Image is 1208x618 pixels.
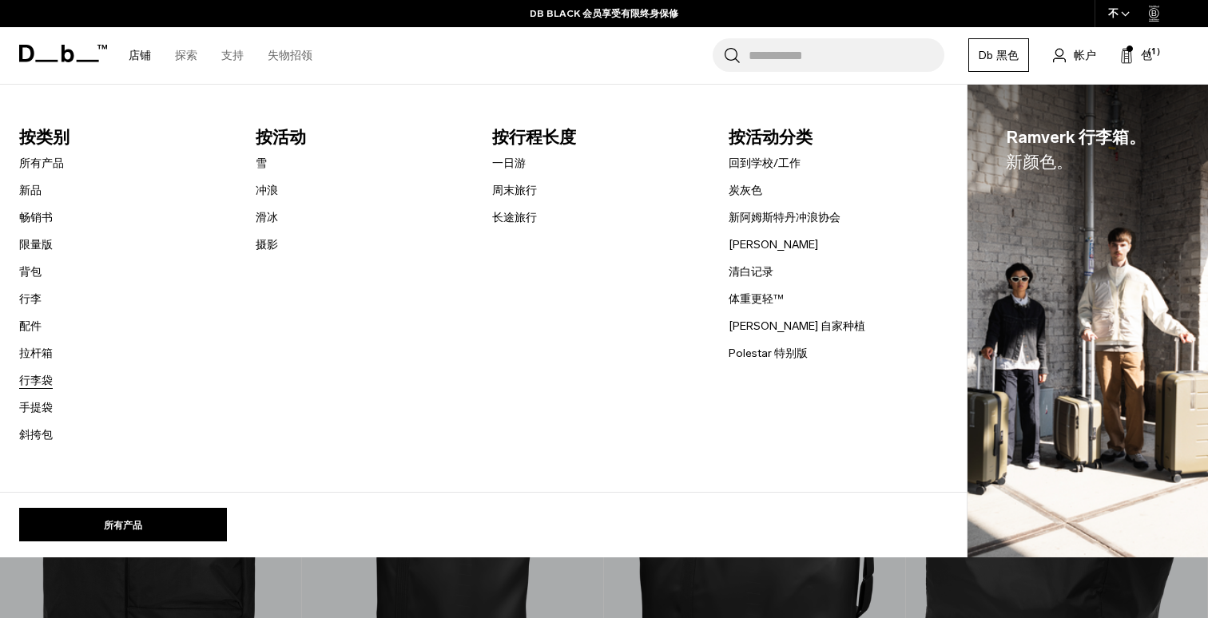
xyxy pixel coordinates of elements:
font: 新阿姆斯特丹冲浪协会 [729,211,840,224]
a: DB BLACK 会员享受有限终身保修 [530,6,678,21]
a: 冲浪 [256,182,278,199]
a: 拉杆箱 [19,345,53,362]
a: Polestar 特别版 [729,345,808,362]
a: 失物招领 [268,27,312,84]
font: 斜挎包 [19,428,53,442]
a: 体重更轻™ [729,291,784,307]
font: 新品 [19,184,42,197]
font: 摄影 [256,238,278,252]
font: 一日游 [492,156,526,170]
font: DB BLACK 会员享受有限终身保修 [530,8,678,19]
a: 新品 [19,182,42,199]
font: 店铺 [129,49,151,62]
font: 探索 [175,49,197,62]
a: 行李袋 [19,372,53,389]
a: 所有产品 [19,508,227,541]
a: 新阿姆斯特丹冲浪协会 [729,209,840,226]
a: 支持 [221,27,244,84]
font: 按活动 [256,127,306,147]
a: 摄影 [256,236,278,253]
a: 炭灰色 [729,182,762,199]
a: 店铺 [129,27,151,84]
font: Db 黑色 [979,49,1019,62]
font: 清白记录 [729,265,773,279]
font: 体重更轻™ [729,292,784,306]
font: 按类别 [19,127,70,147]
font: 配件 [19,319,42,333]
a: 雪 [256,155,267,172]
font: 按活动分类 [729,127,813,147]
a: 回到学校/工作 [729,155,801,172]
font: 新颜色。 [1006,152,1073,172]
font: 所有产品 [19,156,64,170]
font: 周末旅行 [492,184,537,197]
a: 背包 [19,263,42,280]
a: 帐户 [1053,46,1096,65]
font: （1） [1142,46,1165,57]
a: 畅销书 [19,209,53,226]
a: Db 黑色 [968,38,1029,72]
a: 手提袋 [19,399,53,416]
a: 一日游 [492,155,526,172]
font: 支持 [221,49,244,62]
font: Ramverk 行李箱。 [1006,127,1146,147]
font: Polestar 特别版 [729,347,808,360]
font: 所有产品 [104,520,143,531]
font: 行李袋 [19,374,53,387]
font: 按行程长度 [492,127,576,147]
a: 所有产品 [19,155,64,172]
font: 背包 [19,265,42,279]
a: [PERSON_NAME] 自家种植 [729,318,865,335]
a: 斜挎包 [19,426,53,443]
button: 包 （1） [1120,46,1152,65]
a: 行李 [19,291,42,307]
font: 滑冰 [256,211,278,224]
a: 配件 [19,318,42,335]
img: 数据库 [968,85,1208,558]
font: 长途旅行 [492,211,537,224]
font: 回到学校/工作 [729,156,801,170]
font: 拉杆箱 [19,347,53,360]
font: 手提袋 [19,401,53,414]
a: 长途旅行 [492,209,537,226]
font: 失物招领 [268,49,312,62]
font: [PERSON_NAME] [729,238,818,252]
font: 行李 [19,292,42,306]
font: 炭灰色 [729,184,762,197]
font: 不 [1108,7,1119,19]
font: 帐户 [1074,49,1096,62]
a: 限量版 [19,236,53,253]
font: [PERSON_NAME] 自家种植 [729,319,865,333]
font: 包 [1141,49,1152,62]
font: 限量版 [19,238,53,252]
a: Ramverk 行李箱。新颜色。 数据库 [968,85,1208,558]
font: 冲浪 [256,184,278,197]
a: 探索 [175,27,197,84]
nav: 主导航 [117,27,324,84]
font: 雪 [256,156,267,170]
a: 滑冰 [256,209,278,226]
a: [PERSON_NAME] [729,236,818,253]
a: 周末旅行 [492,182,537,199]
font: 畅销书 [19,211,53,224]
a: 清白记录 [729,263,773,280]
